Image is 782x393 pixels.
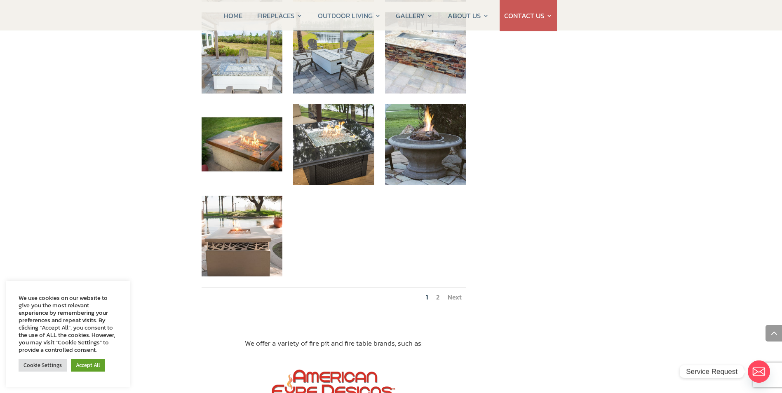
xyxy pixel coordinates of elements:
[748,360,770,383] a: Email
[385,12,466,94] img: Fire Table Custom
[71,359,105,372] a: Accept All
[436,292,439,302] a: 2
[202,104,283,185] img: Artisan-Fire-Pit-Table-3.jpg
[293,12,374,94] img: outdoor living fire pits css fireplaces and outdoor living MG0164
[293,104,374,185] img: Napa-valley-fire-pit-table-1.jpg
[448,292,462,302] a: Next
[426,292,428,302] a: 1
[202,12,283,94] img: fire pit project css fireplaces and outdoor living florida MG0159
[202,196,283,277] img: Nest-Firetable.jpg
[202,337,466,349] p: We offer a variety of fire pit and fire table brands, such as:
[19,359,67,372] a: Cookie Settings
[19,294,117,353] div: We use cookies on our website to give you the most relevant experience by remembering your prefer...
[385,104,466,185] img: Inverted-Firetables.jpg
